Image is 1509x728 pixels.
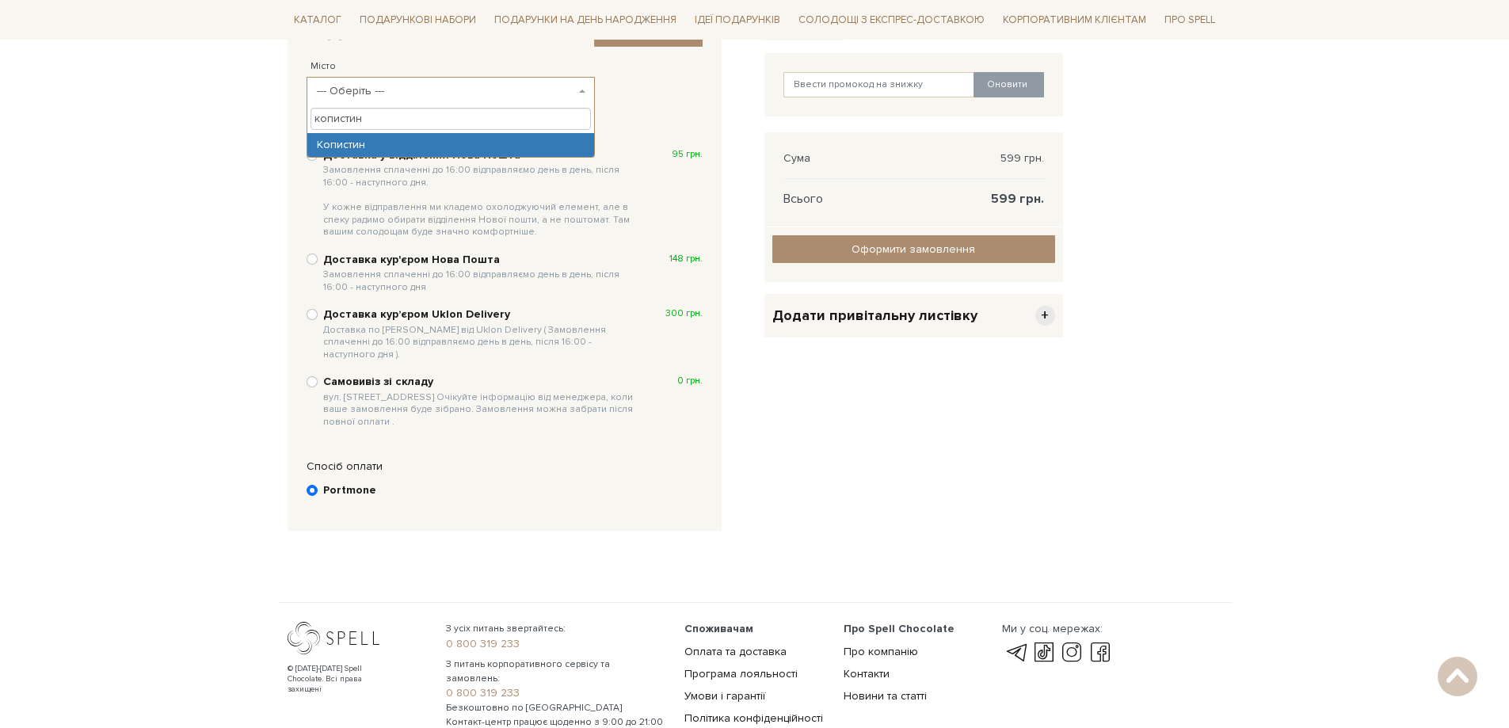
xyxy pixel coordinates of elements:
a: Політика конфіденційності [684,711,823,725]
span: 599 грн. [991,192,1044,206]
a: instagram [1058,643,1085,662]
span: Сума [783,151,810,166]
label: Місто [311,59,336,74]
b: Доставка у відділення Нова Пошта [323,148,639,238]
span: Додати привітальну листівку [772,307,977,325]
span: З усіх питань звертайтесь: [446,622,665,636]
button: Оновити [974,72,1044,97]
a: Оплата та доставка [684,645,787,658]
span: + [1035,306,1055,326]
span: 148 грн. [669,253,703,265]
span: Подарунки на День народження [488,8,683,32]
span: 0 грн. [677,375,703,387]
a: 0 800 319 233 [446,686,665,700]
span: Про Spell [1158,8,1221,32]
b: Доставка курʼєром Uklon Delivery [323,307,639,360]
a: Програма лояльності [684,667,798,680]
span: Оформити замовлення [852,242,975,256]
span: Ідеї подарунків [688,8,787,32]
span: Споживачам [684,622,753,635]
div: Спосіб оплати [299,459,711,474]
span: Подарункові набори [353,8,482,32]
span: 300 грн. [665,307,703,320]
a: Солодощі з експрес-доставкою [792,6,991,33]
b: Portmone [323,483,376,497]
a: Контакти [844,667,890,680]
span: Про Spell Chocolate [844,622,955,635]
a: Умови і гарантії [684,689,765,703]
span: Каталог [288,8,348,32]
div: © [DATE]-[DATE] Spell Chocolate. Всі права захищені [288,664,394,695]
a: telegram [1002,643,1029,662]
a: Новини та статті [844,689,927,703]
a: Корпоративним клієнтам [996,6,1153,33]
a: Про компанію [844,645,918,658]
b: Доставка кур'єром Нова Пошта [323,253,639,293]
b: Самовивіз зі складу [323,375,639,428]
a: tik-tok [1031,643,1057,662]
li: Копистин [307,133,595,157]
span: вул. [STREET_ADDRESS] Очікуйте інформацію від менеджера, коли ваше замовлення буде зібрано. Замов... [323,391,639,429]
div: Ми у соц. мережах: [1002,622,1113,636]
span: Замовлення сплаченні до 16:00 відправляємо день в день, після 16:00 - наступного дня. У кожне від... [323,164,639,238]
a: 0 800 319 233 [446,637,665,651]
input: Ввести промокод на знижку [783,72,975,97]
span: 95 грн. [672,148,703,161]
span: --- Оберіть --- [307,77,596,105]
span: Замовлення сплаченні до 16:00 відправляємо день в день, після 16:00 - наступного дня [323,269,639,293]
span: 599 грн. [1000,151,1044,166]
a: facebook [1087,643,1114,662]
span: Безкоштовно по [GEOGRAPHIC_DATA] [446,701,665,715]
span: З питань корпоративного сервісу та замовлень: [446,657,665,686]
span: Всього [783,192,823,206]
span: --- Оберіть --- [317,83,576,99]
span: Доставка по [PERSON_NAME] від Uklon Delivery ( Замовлення сплаченні до 16:00 відправляємо день в ... [323,324,639,361]
div: Спосіб доставки [299,124,711,139]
